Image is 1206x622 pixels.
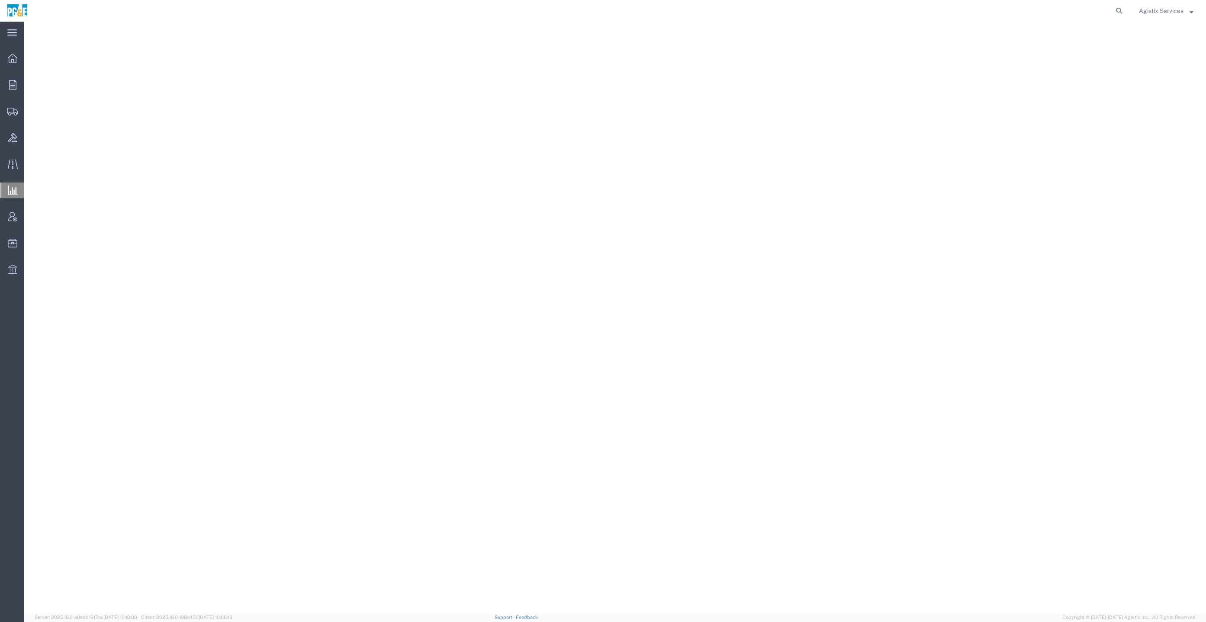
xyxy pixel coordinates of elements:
[6,4,28,17] img: logo
[516,615,538,620] a: Feedback
[1062,614,1196,621] span: Copyright © [DATE]-[DATE] Agistix Inc., All Rights Reserved
[1139,6,1183,16] span: Agistix Services
[103,615,137,620] span: [DATE] 10:10:00
[24,22,1206,613] iframe: FS Legacy Container
[1138,6,1194,16] button: Agistix Services
[141,615,232,620] span: Client: 2025.18.0-198a450
[199,615,232,620] span: [DATE] 10:06:13
[495,615,516,620] a: Support
[35,615,137,620] span: Server: 2025.18.0-a0edd1917ac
